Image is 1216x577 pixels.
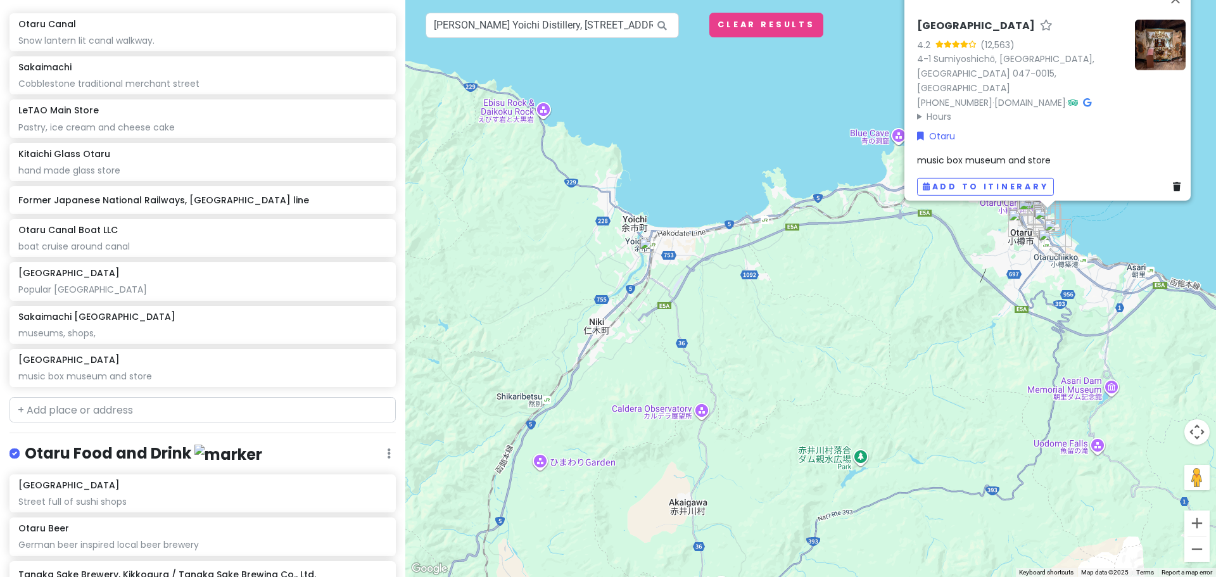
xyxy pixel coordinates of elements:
input: Search a place [426,13,679,38]
button: Map camera controls [1184,419,1210,445]
a: Report a map error [1162,569,1212,576]
div: German beer inspired local beer brewery [18,539,386,550]
div: Popular [GEOGRAPHIC_DATA] [18,284,386,295]
a: Terms (opens in new tab) [1136,569,1154,576]
h6: Sakaimachi [18,61,72,73]
div: boat cruise around canal [18,241,386,252]
div: music box museum and store [18,371,386,382]
h6: Sakaimachi [GEOGRAPHIC_DATA] [18,311,175,322]
a: Star place [1040,19,1053,32]
a: Open this area in Google Maps (opens a new window) [408,561,450,577]
h6: Otaru Canal [18,18,76,30]
a: [PHONE_NUMBER] [917,96,992,108]
button: Zoom in [1184,510,1210,536]
div: 4.2 [917,37,935,51]
i: Google Maps [1083,98,1091,106]
div: Street full of sushi shops [18,496,386,507]
summary: Hours [917,110,1125,124]
h6: [GEOGRAPHIC_DATA] [917,19,1035,32]
h6: Kitaichi Glass Otaru [18,148,110,160]
button: Clear Results [709,13,823,37]
span: Map data ©2025 [1081,569,1129,576]
div: Otaru [1008,209,1036,237]
div: LeTAO Main Store [1033,206,1061,234]
div: Nantaru Market [1038,229,1066,257]
button: Add to itinerary [917,177,1054,196]
a: 4-1 Sumiyoshichō, [GEOGRAPHIC_DATA], [GEOGRAPHIC_DATA] 047-0015, [GEOGRAPHIC_DATA] [917,53,1094,94]
input: + Add place or address [9,397,396,422]
h6: [GEOGRAPHIC_DATA] [18,354,120,365]
h6: LeTAO Main Store [18,105,99,116]
h6: [GEOGRAPHIC_DATA] [18,479,120,491]
div: Snow lantern lit canal walkway. [18,35,386,46]
img: Picture of the place [1135,19,1186,70]
div: Kitaichi Glass Otaru [1033,204,1061,232]
h6: Otaru Beer [18,523,69,534]
h6: [GEOGRAPHIC_DATA] [18,267,120,279]
div: (12,563) [980,37,1015,51]
button: Zoom out [1184,536,1210,562]
button: Keyboard shortcuts [1019,568,1073,577]
img: Google [408,561,450,577]
i: Tripadvisor [1068,98,1078,106]
div: Tanaka Sake Brewery, Kikkogura / Tanaka Sake Brewing Co., Ltd. [1044,219,1072,247]
div: Cobblestone traditional merchant street [18,78,386,89]
button: Drag Pegman onto the map to open Street View [1184,465,1210,490]
a: [DOMAIN_NAME] [994,96,1066,108]
h6: Former Japanese National Railways, [GEOGRAPHIC_DATA] line [18,194,386,206]
div: Triangle Market [1008,188,1035,216]
a: Delete place [1173,179,1186,193]
span: music box museum and store [917,154,1051,167]
h6: Otaru Canal Boat LLC [18,224,118,236]
div: hand made glass store [18,165,386,176]
div: Otaru Music Box Museum [1034,208,1061,236]
div: museums, shops, [18,327,386,339]
a: Otaru [917,129,955,143]
div: · · [917,19,1125,124]
img: marker [194,445,262,464]
div: Pastry, ice cream and cheese cake [18,122,386,133]
h4: Otaru Food and Drink [25,443,262,464]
